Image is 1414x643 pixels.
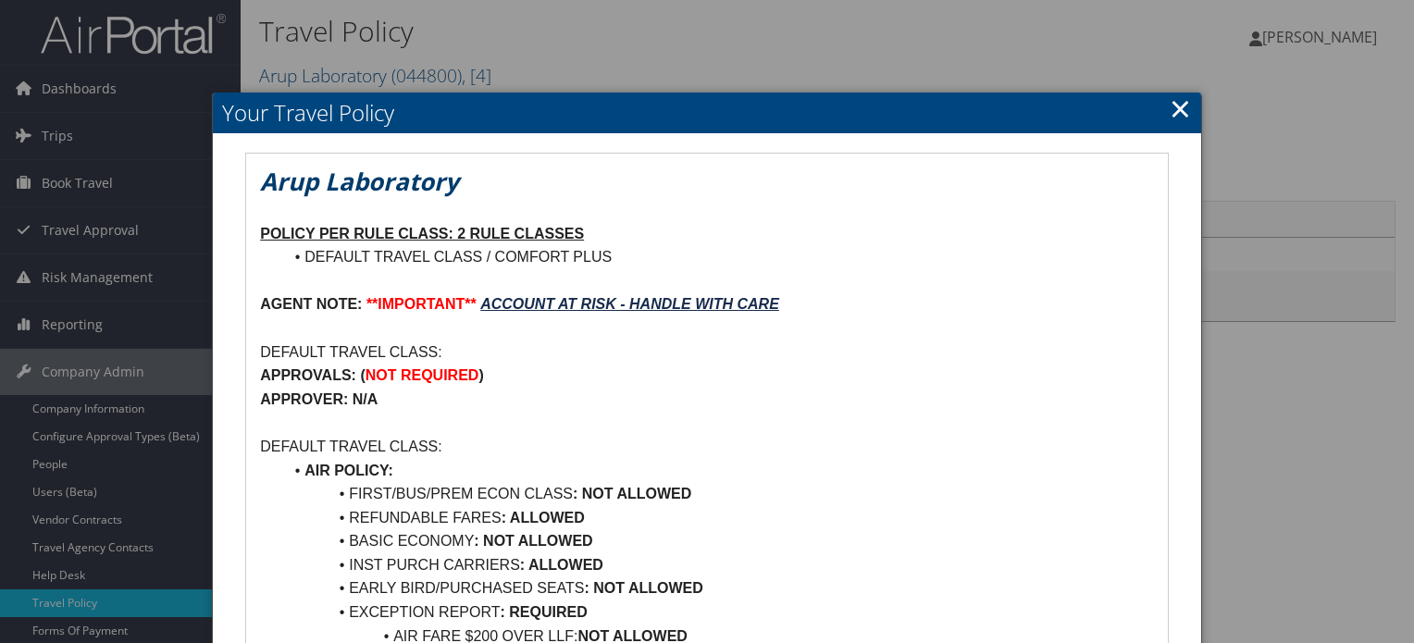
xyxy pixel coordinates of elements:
[260,296,362,312] strong: AGENT NOTE:
[260,226,584,241] u: POLICY PER RULE CLASS: 2 RULE CLASSES
[213,93,1201,133] h2: Your Travel Policy
[282,245,1154,269] li: DEFAULT TRAVEL CLASS / COMFORT PLUS
[282,553,1154,577] li: INST PURCH CARRIERS
[260,165,459,198] em: Arup Laboratory
[260,391,378,407] strong: APPROVER: N/A
[366,367,479,383] strong: NOT REQUIRED
[260,435,1154,459] p: DEFAULT TRAVEL CLASS:
[474,533,592,549] strong: : NOT ALLOWED
[500,604,587,620] strong: : REQUIRED
[1170,90,1191,127] a: Close
[260,367,356,383] strong: APPROVALS:
[282,576,1154,600] li: EARLY BIRD/PURCHASED SEATS
[282,506,1154,530] li: REFUNDABLE FARES
[573,486,691,501] strong: : NOT ALLOWED
[480,296,779,312] u: ACCOUNT AT RISK - HANDLE WITH CARE
[502,510,585,526] strong: : ALLOWED
[584,580,702,596] strong: : NOT ALLOWED
[304,463,393,478] strong: AIR POLICY:
[282,600,1154,624] li: EXCEPTION REPORT
[360,367,365,383] strong: (
[260,340,1154,365] p: DEFAULT TRAVEL CLASS:
[520,557,603,573] strong: : ALLOWED
[282,529,1154,553] li: BASIC ECONOMY
[282,482,1154,506] li: FIRST/BUS/PREM ECON CLASS
[478,367,483,383] strong: )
